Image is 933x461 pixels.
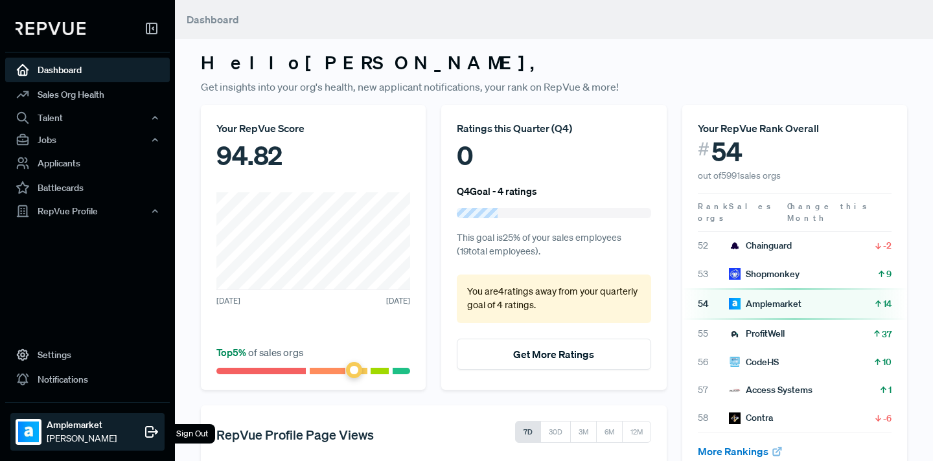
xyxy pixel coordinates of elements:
[698,122,819,135] span: Your RepVue Rank Overall
[201,52,907,74] h3: Hello [PERSON_NAME] ,
[467,285,640,313] p: You are 4 ratings away from your quarterly goal of 4 ratings .
[698,411,729,425] span: 58
[216,295,240,307] span: [DATE]
[570,421,597,443] button: 3M
[5,402,170,451] a: AmplemarketAmplemarket[PERSON_NAME]Sign Out
[729,240,741,252] img: Chainguard
[698,136,709,163] span: #
[47,418,117,432] strong: Amplemarket
[886,267,892,280] span: 9
[882,355,892,368] span: 10
[729,412,741,424] img: Contra
[5,82,170,107] a: Sales Org Health
[729,355,779,369] div: CodeHS
[5,107,170,129] button: Talent
[698,445,783,458] a: More Rankings
[187,13,239,26] span: Dashboard
[5,200,170,222] button: RepVue Profile
[729,297,801,311] div: Amplemarket
[698,383,729,397] span: 57
[5,58,170,82] a: Dashboard
[622,421,651,443] button: 12M
[5,343,170,367] a: Settings
[457,339,651,370] button: Get More Ratings
[457,136,651,175] div: 0
[169,424,215,444] div: Sign Out
[698,170,781,181] span: out of 5991 sales orgs
[216,136,410,175] div: 94.82
[5,367,170,392] a: Notifications
[729,239,792,253] div: Chainguard
[698,201,773,223] span: Sales orgs
[596,421,623,443] button: 6M
[386,295,410,307] span: [DATE]
[729,327,785,341] div: ProfitWell
[216,346,303,359] span: of sales orgs
[729,356,741,368] img: CodeHS
[540,421,571,443] button: 30D
[729,411,773,425] div: Contra
[698,327,729,341] span: 55
[729,383,812,397] div: Access Systems
[5,151,170,175] a: Applicants
[698,239,729,253] span: 52
[883,239,892,252] span: -2
[729,328,741,340] img: ProfitWell
[201,79,907,95] p: Get insights into your org's health, new applicant notifications, your rank on RepVue & more!
[5,129,170,151] button: Jobs
[883,297,892,310] span: 14
[457,231,651,259] p: This goal is 25 % of your sales employees ( 19 total employees).
[16,22,86,35] img: RepVue
[883,412,892,425] span: -6
[216,346,248,359] span: Top 5 %
[698,355,729,369] span: 56
[729,267,800,281] div: Shopmonkey
[698,201,729,212] span: Rank
[729,385,741,396] img: Access Systems
[711,136,743,167] span: 54
[882,328,892,341] span: 37
[698,267,729,281] span: 53
[216,427,374,442] h5: RepVue Profile Page Views
[888,383,892,396] span: 1
[18,422,39,442] img: Amplemarket
[729,298,741,309] img: Amplemarket
[47,432,117,445] span: [PERSON_NAME]
[457,185,537,197] h6: Q4 Goal - 4 ratings
[729,268,741,280] img: Shopmonkey
[216,120,410,136] div: Your RepVue Score
[698,297,729,311] span: 54
[5,175,170,200] a: Battlecards
[457,120,651,136] div: Ratings this Quarter ( Q4 )
[787,201,869,223] span: Change this Month
[515,421,541,443] button: 7D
